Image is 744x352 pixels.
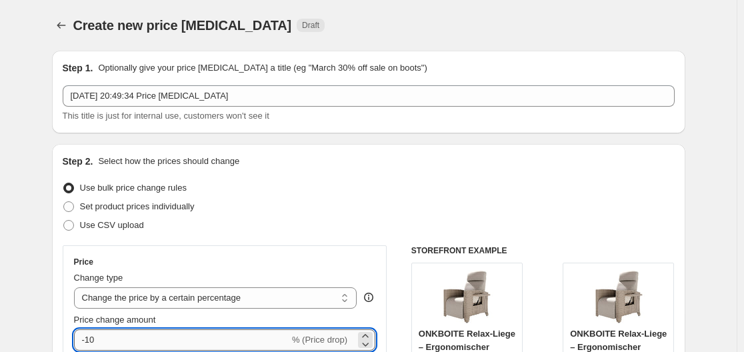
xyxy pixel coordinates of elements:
span: % (Price drop) [292,335,347,345]
input: -15 [74,329,289,351]
span: Use bulk price change rules [80,183,187,193]
span: Change type [74,273,123,283]
span: Use CSV upload [80,220,144,230]
input: 30% off holiday sale [63,85,675,107]
span: Set product prices individually [80,201,195,211]
span: Create new price [MEDICAL_DATA] [73,18,292,33]
h2: Step 1. [63,61,93,75]
span: Price change amount [74,315,156,325]
h3: Price [74,257,93,267]
p: Optionally give your price [MEDICAL_DATA] a title (eg "March 30% off sale on boots") [98,61,427,75]
span: Draft [302,20,319,31]
h2: Step 2. [63,155,93,168]
div: help [362,291,375,304]
h6: STOREFRONT EXAMPLE [411,245,675,256]
img: 81eJcwarJZL_80x.jpg [440,270,493,323]
p: Select how the prices should change [98,155,239,168]
button: Price change jobs [52,16,71,35]
span: This title is just for internal use, customers won't see it [63,111,269,121]
img: 81eJcwarJZL_80x.jpg [592,270,645,323]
